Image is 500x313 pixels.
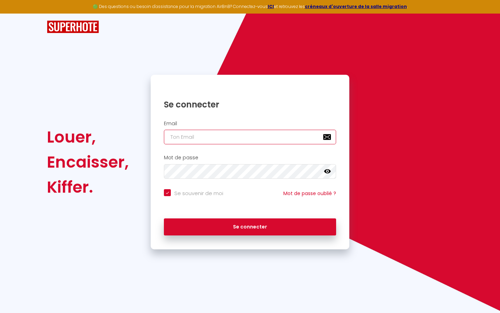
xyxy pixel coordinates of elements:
[164,121,336,127] h2: Email
[164,218,336,236] button: Se connecter
[268,3,274,9] a: ICI
[305,3,407,9] a: créneaux d'ouverture de la salle migration
[47,150,129,175] div: Encaisser,
[47,125,129,150] div: Louer,
[283,190,336,197] a: Mot de passe oublié ?
[6,3,26,24] button: Ouvrir le widget de chat LiveChat
[164,99,336,110] h1: Se connecter
[164,155,336,161] h2: Mot de passe
[164,130,336,144] input: Ton Email
[47,21,99,33] img: SuperHote logo
[47,175,129,200] div: Kiffer.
